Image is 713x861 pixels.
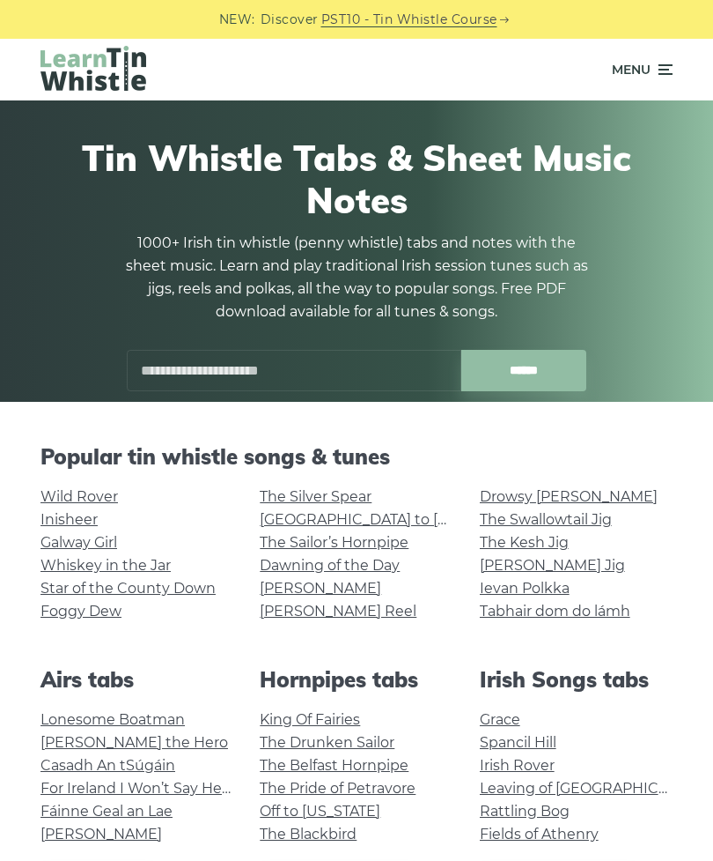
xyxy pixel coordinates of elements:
[40,534,117,551] a: Galway Girl
[40,803,173,820] a: Fáinne Geal an Lae
[40,488,118,505] a: Wild Rover
[119,232,594,323] p: 1000+ Irish tin whistle (penny whistle) tabs and notes with the sheet music. Learn and play tradi...
[40,444,673,470] h2: Popular tin whistle songs & tunes
[260,580,381,597] a: [PERSON_NAME]
[480,534,569,551] a: The Kesh Jig
[480,580,570,597] a: Ievan Polkka
[260,826,356,842] a: The Blackbird
[40,46,146,91] img: LearnTinWhistle.com
[260,667,452,693] h2: Hornpipes tabs
[40,580,216,597] a: Star of the County Down
[612,48,651,92] span: Menu
[260,511,584,528] a: [GEOGRAPHIC_DATA] to [GEOGRAPHIC_DATA]
[40,780,274,797] a: For Ireland I Won’t Say Her Name
[260,711,360,728] a: King Of Fairies
[480,667,673,693] h2: Irish Songs tabs
[480,488,658,505] a: Drowsy [PERSON_NAME]
[480,603,630,620] a: Tabhair dom do lámh
[40,511,98,528] a: Inisheer
[260,757,408,774] a: The Belfast Hornpipe
[260,488,371,505] a: The Silver Spear
[260,803,380,820] a: Off to [US_STATE]
[260,734,394,751] a: The Drunken Sailor
[480,803,570,820] a: Rattling Bog
[260,557,400,574] a: Dawning of the Day
[480,734,556,751] a: Spancil Hill
[260,603,416,620] a: [PERSON_NAME] Reel
[40,757,175,774] a: Casadh An tSúgáin
[40,711,185,728] a: Lonesome Boatman
[260,780,415,797] a: The Pride of Petravore
[40,734,228,751] a: [PERSON_NAME] the Hero
[480,511,612,528] a: The Swallowtail Jig
[40,137,673,221] h1: Tin Whistle Tabs & Sheet Music Notes
[480,780,707,797] a: Leaving of [GEOGRAPHIC_DATA]
[40,557,171,574] a: Whiskey in the Jar
[480,557,625,574] a: [PERSON_NAME] Jig
[40,603,121,620] a: Foggy Dew
[40,826,162,842] a: [PERSON_NAME]
[480,826,599,842] a: Fields of Athenry
[260,534,408,551] a: The Sailor’s Hornpipe
[40,667,233,693] h2: Airs tabs
[480,711,520,728] a: Grace
[480,757,555,774] a: Irish Rover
